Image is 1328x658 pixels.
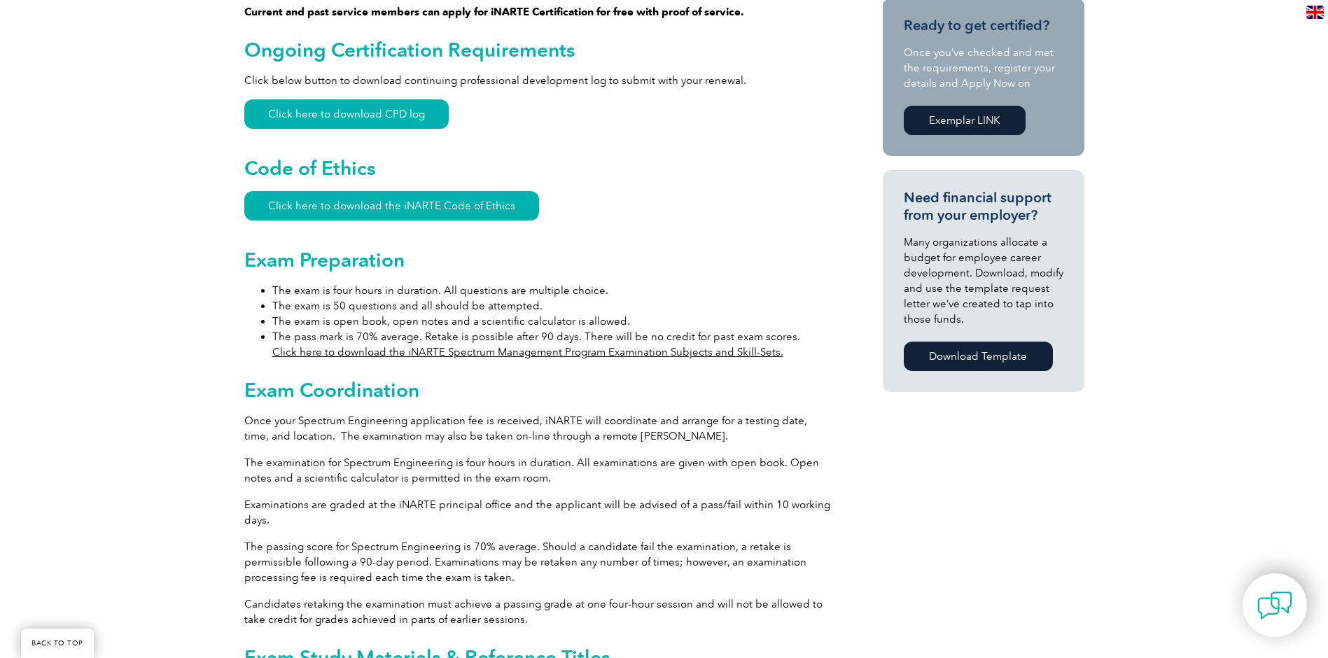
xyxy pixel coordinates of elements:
h3: Ready to get certified? [904,17,1063,34]
h2: Ongoing Certification Requirements [244,38,832,61]
p: Click below button to download continuing professional development log to submit with your renewal. [244,73,832,88]
p: The examination for Spectrum Engineering is four hours in duration. All examinations are given wi... [244,455,832,486]
h3: Need financial support from your employer? [904,189,1063,224]
p: Examinations are graded at the iNARTE principal office and the applicant will be advised of a pas... [244,497,832,528]
a: Download Template [904,342,1053,371]
p: Many organizations allocate a budget for employee career development. Download, modify and use th... [904,234,1063,327]
h2: Exam Preparation [244,248,832,271]
a: Click here to download the iNARTE Code of Ethics [244,191,539,220]
img: en [1306,6,1324,19]
img: contact-chat.png [1257,588,1292,623]
p: The passing score for Spectrum Engineering is 70% average. Should a candidate fail the examinatio... [244,539,832,585]
p: Candidates retaking the examination must achieve a passing grade at one four-hour session and wil... [244,596,832,627]
a: Click here to download the iNARTE Spectrum Management Program Examination Subjects and Skill-Sets. [272,346,783,358]
p: Once you’ve checked and met the requirements, register your details and Apply Now on [904,45,1063,91]
li: The exam is 50 questions and all should be attempted. [272,298,832,314]
strong: Current and past service members can apply for iNARTE Certification for free with proof of service. [244,6,744,18]
li: The pass mark is 70% average. Retake is possible after 90 days. There will be no credit for past ... [272,329,832,360]
p: Once your Spectrum Engineering application fee is received, iNARTE will coordinate and arrange fo... [244,413,832,444]
li: The exam is four hours in duration. All questions are multiple choice. [272,283,832,298]
a: BACK TO TOP [21,629,94,658]
h2: Exam Coordination [244,379,832,401]
li: The exam is open book, open notes and a scientific calculator is allowed. [272,314,832,329]
a: Click here to download CPD log [244,99,449,129]
h2: Code of Ethics [244,157,832,179]
a: Exemplar LINK [904,106,1026,135]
